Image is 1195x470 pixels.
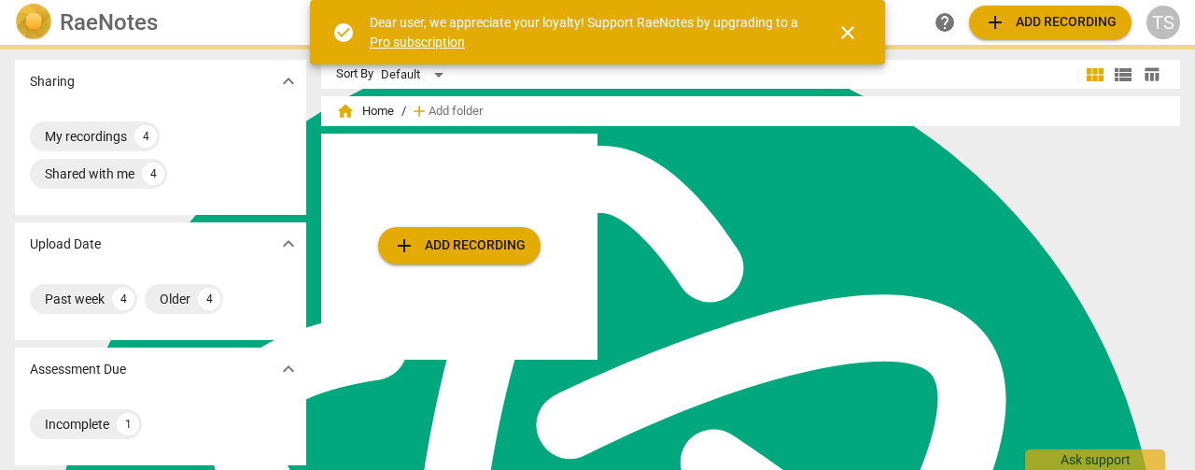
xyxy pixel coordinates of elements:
[825,10,870,55] button: Close
[836,21,859,44] span: close
[336,102,394,121] span: Home
[274,355,302,383] button: Show more
[1109,61,1137,89] button: List view
[274,67,302,95] button: Show more
[1146,6,1180,39] button: TS
[112,288,134,310] div: 4
[1081,61,1109,89] button: Tile view
[1025,449,1165,470] div: Ask support
[30,72,75,92] p: Sharing
[393,235,415,257] span: add
[45,127,127,146] div: My recordings
[142,163,164,185] div: 4
[274,230,302,258] button: Show more
[429,105,483,119] span: Add folder
[336,67,373,81] div: Sort By
[1112,64,1134,86] span: view_list
[934,11,956,34] span: help
[117,413,139,435] div: 1
[984,11,1006,34] span: add
[277,233,300,255] span: expand_more
[393,235,526,257] span: Add recording
[969,6,1132,39] button: Upload
[370,35,465,50] a: Pro subscription
[1143,65,1160,83] span: table_chart
[198,288,220,310] div: 4
[336,102,355,121] span: home
[1137,61,1165,89] button: Table view
[378,227,541,264] button: Upload
[1084,64,1106,86] span: view_module
[15,4,52,41] img: Logo
[277,358,300,380] span: expand_more
[928,6,962,39] a: Help
[60,9,158,36] h2: RaeNotes
[401,105,406,119] span: /
[277,70,300,93] span: expand_more
[332,21,355,44] span: check_circle
[30,360,126,379] p: Assessment Due
[410,102,429,121] span: add
[160,290,190,308] div: Older
[45,164,134,183] div: Shared with me
[15,4,302,41] a: LogoRaeNotes
[381,60,450,90] div: Default
[45,415,109,434] div: Incomplete
[30,235,101,254] p: Upload Date
[134,125,157,148] div: 4
[45,290,105,308] div: Past week
[370,13,803,51] div: Dear user, we appreciate your loyalty! Support RaeNotes by upgrading to a
[984,11,1117,34] span: Add recording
